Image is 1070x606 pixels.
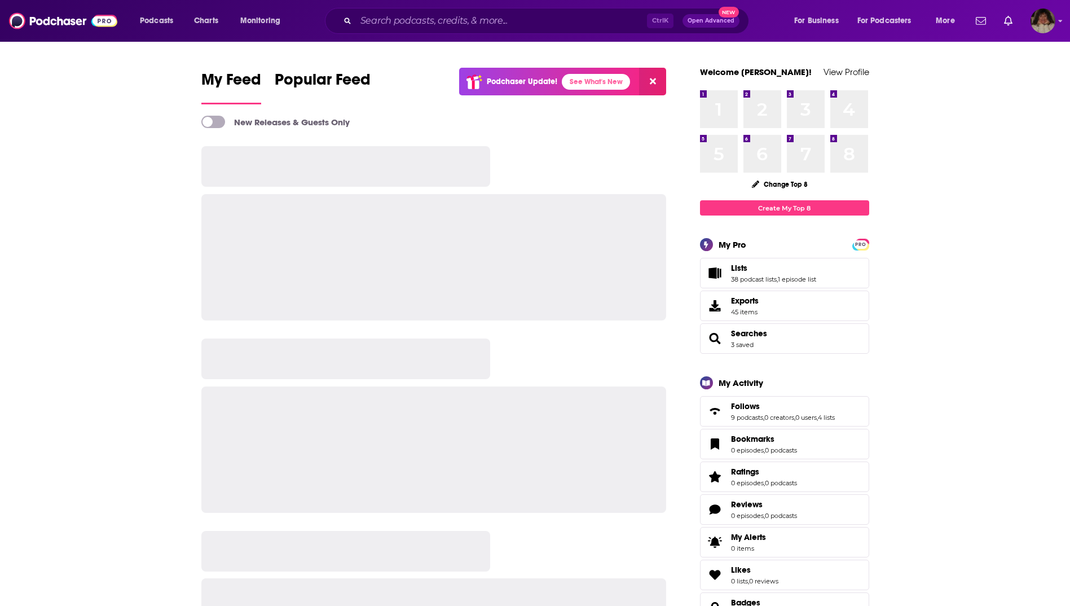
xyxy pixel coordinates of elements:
a: Welcome [PERSON_NAME]! [700,67,812,77]
button: Open AdvancedNew [682,14,739,28]
span: Bookmarks [731,434,774,444]
a: 0 episodes [731,512,764,520]
span: , [764,512,765,520]
a: 0 lists [731,577,748,585]
a: View Profile [824,67,869,77]
span: , [763,414,764,421]
img: User Profile [1031,8,1055,33]
span: Follows [700,396,869,427]
a: Searches [731,328,767,339]
span: Reviews [700,494,869,525]
a: Bookmarks [704,436,726,452]
span: Ratings [731,467,759,477]
a: Searches [704,331,726,346]
a: 0 podcasts [765,512,797,520]
span: PRO [854,240,868,249]
a: PRO [854,240,868,248]
span: New [719,7,739,17]
span: , [817,414,818,421]
span: , [777,275,778,283]
a: My Alerts [700,527,869,557]
a: Exports [700,291,869,321]
a: 0 episodes [731,479,764,487]
span: Open Advanced [688,18,734,24]
a: Popular Feed [275,70,371,104]
span: My Alerts [731,532,766,542]
span: Ratings [700,462,869,492]
span: , [748,577,749,585]
a: Follows [704,403,726,419]
a: Charts [187,12,225,30]
button: open menu [928,12,969,30]
button: open menu [232,12,295,30]
span: Follows [731,401,760,411]
span: Monitoring [240,13,280,29]
a: Ratings [704,469,726,485]
a: Reviews [704,502,726,517]
input: Search podcasts, credits, & more... [356,12,647,30]
a: 4 lists [818,414,835,421]
span: Likes [731,565,751,575]
span: Searches [700,323,869,354]
div: My Activity [719,377,763,388]
button: open menu [132,12,188,30]
span: , [794,414,795,421]
a: Lists [731,263,816,273]
button: open menu [850,12,928,30]
a: 0 episodes [731,446,764,454]
a: 0 creators [764,414,794,421]
a: Likes [704,567,726,583]
a: 1 episode list [778,275,816,283]
span: Likes [700,560,869,590]
span: My Feed [201,70,261,96]
a: Create My Top 8 [700,200,869,216]
span: Lists [700,258,869,288]
span: 0 items [731,544,766,552]
span: Charts [194,13,218,29]
button: Change Top 8 [745,177,815,191]
span: Podcasts [140,13,173,29]
span: Ctrl K [647,14,673,28]
a: Show notifications dropdown [999,11,1017,30]
a: Likes [731,565,778,575]
span: Exports [731,296,759,306]
a: 3 saved [731,341,754,349]
span: Bookmarks [700,429,869,459]
a: Bookmarks [731,434,797,444]
div: Search podcasts, credits, & more... [336,8,760,34]
a: Show notifications dropdown [971,11,990,30]
div: My Pro [719,239,746,250]
button: Show profile menu [1031,8,1055,33]
a: See What's New [562,74,630,90]
span: Exports [704,298,726,314]
span: More [936,13,955,29]
button: open menu [786,12,853,30]
span: Reviews [731,499,763,510]
a: 38 podcast lists [731,275,777,283]
span: 45 items [731,308,759,316]
span: , [764,446,765,454]
span: For Podcasters [857,13,912,29]
img: Podchaser - Follow, Share and Rate Podcasts [9,10,117,32]
a: New Releases & Guests Only [201,116,350,128]
a: Follows [731,401,835,411]
span: Logged in as angelport [1031,8,1055,33]
span: For Business [794,13,839,29]
a: 0 reviews [749,577,778,585]
span: Lists [731,263,747,273]
p: Podchaser Update! [487,77,557,86]
a: Ratings [731,467,797,477]
a: 9 podcasts [731,414,763,421]
a: Lists [704,265,726,281]
a: My Feed [201,70,261,104]
span: My Alerts [704,534,726,550]
a: 0 users [795,414,817,421]
a: 0 podcasts [765,446,797,454]
span: Popular Feed [275,70,371,96]
a: 0 podcasts [765,479,797,487]
span: , [764,479,765,487]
